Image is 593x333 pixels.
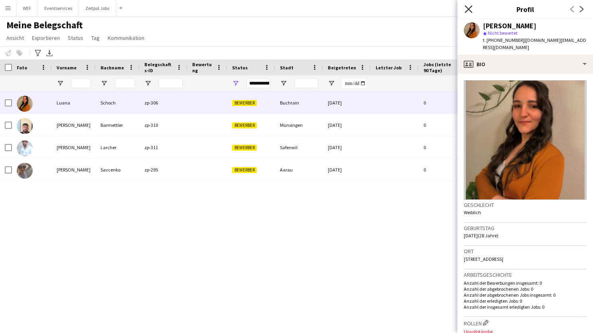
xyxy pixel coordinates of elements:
a: Exportieren [29,33,63,43]
div: [PERSON_NAME] [52,114,96,136]
h3: Rollen [464,319,587,327]
input: Stadt Filtereingang [294,79,318,88]
button: WEF [16,0,38,16]
span: Letzter Job [376,65,402,71]
div: Barmettler [96,114,140,136]
span: Weiblich [464,209,481,215]
a: Ansicht [3,33,27,43]
img: Sven Larcher [17,140,33,156]
div: Larcher [96,136,140,158]
p: Anzahl der Bewerbungen insgesamt: 0 [464,280,587,286]
a: Kommunikation [104,33,148,43]
div: zp-306 [140,92,187,114]
div: zp-295 [140,159,187,181]
span: [DATE] (28 Jahre) [464,233,498,238]
input: Nachname Filtereingang [115,79,135,88]
div: [DATE] [323,92,371,114]
div: [PERSON_NAME] [52,136,96,158]
p: Anzahl der erledigten Jobs: 0 [464,298,587,304]
span: | [DOMAIN_NAME][EMAIL_ADDRESS][DOMAIN_NAME] [483,37,586,50]
span: Tag [91,34,100,41]
input: Beigetreten Filtereingang [342,79,366,88]
div: Münsingen [275,114,323,136]
span: [STREET_ADDRESS] [464,256,503,262]
h3: Profil [457,4,593,14]
img: Crew-Avatar oder Foto [464,80,587,200]
span: Bewerber [232,100,257,106]
span: Meine Belegschaft [6,19,83,31]
div: zp-310 [140,114,187,136]
span: Bewerber [232,122,257,128]
p: Anzahl der abgebrochenen Jobs insgesamt: 0 [464,292,587,298]
h3: Geschlecht [464,201,587,209]
button: Zeitpol Jobs [79,0,116,16]
span: Beigetreten [328,65,356,71]
h3: Ort [464,248,587,255]
span: Kommunikation [108,34,144,41]
span: Bewerber [232,167,257,173]
span: Stadt [280,65,294,71]
span: Jobs (letzte 90 Tage) [424,61,456,73]
button: Filtermenü öffnen [280,80,287,87]
span: Status [232,65,248,71]
div: [PERSON_NAME] [52,159,96,181]
div: Aarau [275,159,323,181]
input: Belegschafts-ID Filtereingang [159,79,183,88]
span: Status [68,34,83,41]
img: Luana Schoch [17,96,33,112]
div: Luana [52,92,96,114]
div: 0 [419,92,471,114]
span: Bewertung [192,61,213,73]
button: Filtermenü öffnen [232,80,239,87]
button: Filtermenü öffnen [100,80,108,87]
h3: Arbeitsgeschichte [464,271,587,278]
div: [DATE] [323,159,371,181]
span: Nicht bewertet [488,30,518,36]
img: Tatjana Savcenko [17,163,33,179]
div: [PERSON_NAME] [483,22,536,30]
div: 0 [419,114,471,136]
a: Status [65,33,87,43]
span: t. [PHONE_NUMBER] [483,37,524,43]
div: Schoch [96,92,140,114]
app-action-btn: XLSX exportieren [45,48,54,58]
div: Buchrain [275,92,323,114]
span: Exportieren [32,34,60,41]
span: Nachname [100,65,124,71]
div: zp-311 [140,136,187,158]
span: Belegschafts-ID [144,61,173,73]
span: Vorname [57,65,77,71]
button: Filtermenü öffnen [328,80,335,87]
span: Foto [17,65,27,71]
div: Safenwil [275,136,323,158]
div: [DATE] [323,136,371,158]
div: Savcenko [96,159,140,181]
div: 0 [419,159,471,181]
p: Anzahl der insgesamt erledigten Jobs: 0 [464,304,587,310]
a: Tag [88,33,103,43]
span: Ansicht [6,34,24,41]
div: 0 [419,136,471,158]
div: [DATE] [323,114,371,136]
button: Filtermenü öffnen [144,80,152,87]
app-action-btn: Erweiterte Filter [33,48,43,58]
button: Eventservices [38,0,79,16]
input: Vorname Filtereingang [71,79,91,88]
span: Bewerber [232,145,257,151]
button: Filtermenü öffnen [57,80,64,87]
h3: Geburtstag [464,225,587,232]
img: Pascal Barmettler [17,118,33,134]
div: Bio [457,55,593,74]
p: Anzahl der abgebrochenen Jobs: 0 [464,286,587,292]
